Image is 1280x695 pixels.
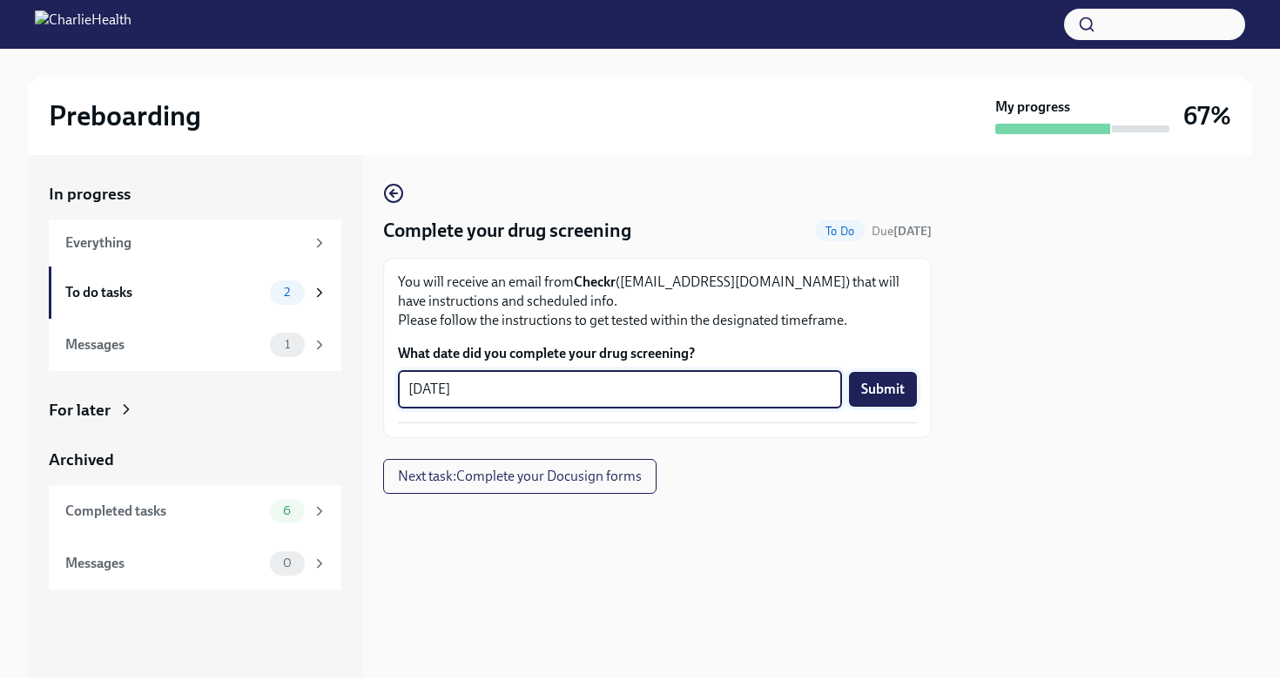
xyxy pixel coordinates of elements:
span: 1 [274,338,300,351]
h3: 67% [1183,100,1231,132]
a: In progress [49,183,341,206]
label: What date did you complete your drug screening? [398,344,917,363]
a: Completed tasks6 [49,485,341,537]
strong: Checkr [574,273,616,290]
div: Messages [65,335,263,354]
strong: My progress [995,98,1070,117]
span: Submit [861,381,905,398]
a: Everything [49,219,341,267]
a: Archived [49,449,341,471]
button: Next task:Complete your Docusign forms [383,459,657,494]
div: For later [49,399,111,422]
a: Messages1 [49,319,341,371]
a: For later [49,399,341,422]
span: 0 [273,557,302,570]
span: Due [872,224,932,239]
div: Messages [65,554,263,573]
h2: Preboarding [49,98,201,133]
span: Next task : Complete your Docusign forms [398,468,642,485]
a: Messages0 [49,537,341,590]
div: Completed tasks [65,502,263,521]
p: You will receive an email from ([EMAIL_ADDRESS][DOMAIN_NAME]) that will have instructions and sch... [398,273,917,330]
div: Everything [65,233,305,253]
textarea: [DATE] [408,379,832,400]
strong: [DATE] [893,224,932,239]
div: To do tasks [65,283,263,302]
img: CharlieHealth [35,10,131,38]
span: 6 [273,504,301,517]
a: To do tasks2 [49,267,341,319]
span: 2 [273,286,300,299]
span: To Do [815,225,865,238]
button: Submit [849,372,917,407]
h4: Complete your drug screening [383,218,631,244]
span: September 24th, 2025 09:00 [872,223,932,240]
